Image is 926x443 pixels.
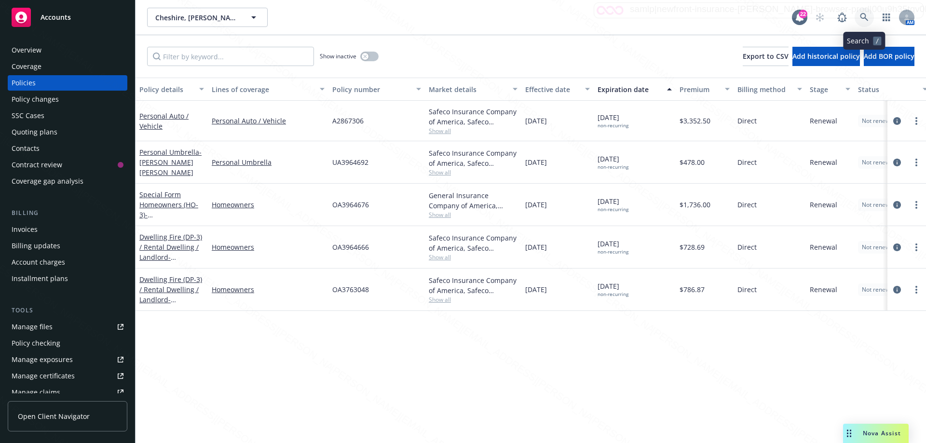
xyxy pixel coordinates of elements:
[737,200,757,210] span: Direct
[598,84,661,94] div: Expiration date
[332,157,368,167] span: UA3964692
[598,112,628,129] span: [DATE]
[8,208,127,218] div: Billing
[8,306,127,315] div: Tools
[429,107,517,127] div: Safeco Insurance Company of America, Safeco Insurance (Liberty Mutual)
[891,115,903,127] a: circleInformation
[147,8,268,27] button: Cheshire, [PERSON_NAME] & [PERSON_NAME]
[911,284,922,295] a: more
[8,385,127,400] a: Manage claims
[521,78,594,101] button: Effective date
[598,206,628,213] div: non-recurring
[12,222,38,237] div: Invoices
[429,127,517,135] span: Show all
[8,336,127,351] a: Policy checking
[12,92,59,107] div: Policy changes
[891,199,903,211] a: circleInformation
[810,157,837,167] span: Renewal
[8,141,127,156] a: Contacts
[799,10,807,18] div: 22
[139,295,201,314] span: - [STREET_ADDRESS]
[743,52,789,61] span: Export to CSV
[855,8,874,27] a: Search
[598,281,628,297] span: [DATE]
[12,319,53,335] div: Manage files
[806,78,854,101] button: Stage
[862,201,898,209] span: Not renewing
[429,168,517,176] span: Show all
[8,255,127,270] a: Account charges
[891,157,903,168] a: circleInformation
[810,242,837,252] span: Renewal
[12,385,60,400] div: Manage claims
[911,242,922,253] a: more
[8,174,127,189] a: Coverage gap analysis
[212,242,325,252] a: Homeowners
[862,117,898,125] span: Not renewing
[139,232,202,272] a: Dwelling Fire (DP-3) / Rental Dwelling / Landlord
[594,78,676,101] button: Expiration date
[8,92,127,107] a: Policy changes
[8,59,127,74] a: Coverage
[18,411,90,421] span: Open Client Navigator
[911,157,922,168] a: more
[136,78,208,101] button: Policy details
[12,157,62,173] div: Contract review
[858,84,917,94] div: Status
[332,116,364,126] span: A2867306
[737,284,757,295] span: Direct
[332,242,369,252] span: OA3964666
[911,199,922,211] a: more
[41,13,71,21] span: Accounts
[8,157,127,173] a: Contract review
[139,111,189,131] a: Personal Auto / Vehicle
[320,52,356,60] span: Show inactive
[792,52,860,61] span: Add historical policy
[737,242,757,252] span: Direct
[734,78,806,101] button: Billing method
[863,429,901,437] span: Nova Assist
[680,242,705,252] span: $728.69
[147,47,314,66] input: Filter by keyword...
[12,59,41,74] div: Coverage
[425,78,521,101] button: Market details
[525,200,547,210] span: [DATE]
[8,368,127,384] a: Manage certificates
[12,336,60,351] div: Policy checking
[737,84,791,94] div: Billing method
[891,242,903,253] a: circleInformation
[8,124,127,140] a: Quoting plans
[598,154,628,170] span: [DATE]
[862,243,898,252] span: Not renewing
[843,424,855,443] div: Drag to move
[864,52,914,61] span: Add BOR policy
[139,148,202,177] a: Personal Umbrella
[208,78,328,101] button: Lines of coverage
[12,42,41,58] div: Overview
[12,255,65,270] div: Account charges
[598,291,628,297] div: non-recurring
[429,275,517,295] div: Safeco Insurance Company of America, Safeco Insurance (Liberty Mutual)
[598,249,628,255] div: non-recurring
[429,190,517,211] div: General Insurance Company of America, Safeco Insurance
[862,158,898,167] span: Not renewing
[810,116,837,126] span: Renewal
[332,284,369,295] span: OA3763048
[864,47,914,66] button: Add BOR policy
[139,148,202,177] span: - [PERSON_NAME] [PERSON_NAME]
[12,141,40,156] div: Contacts
[328,78,425,101] button: Policy number
[598,196,628,213] span: [DATE]
[429,211,517,219] span: Show all
[676,78,734,101] button: Premium
[525,84,579,94] div: Effective date
[12,124,57,140] div: Quoting plans
[8,352,127,367] a: Manage exposures
[8,238,127,254] a: Billing updates
[12,108,44,123] div: SSC Cases
[911,115,922,127] a: more
[212,157,325,167] a: Personal Umbrella
[810,8,830,27] a: Start snowing
[12,238,60,254] div: Billing updates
